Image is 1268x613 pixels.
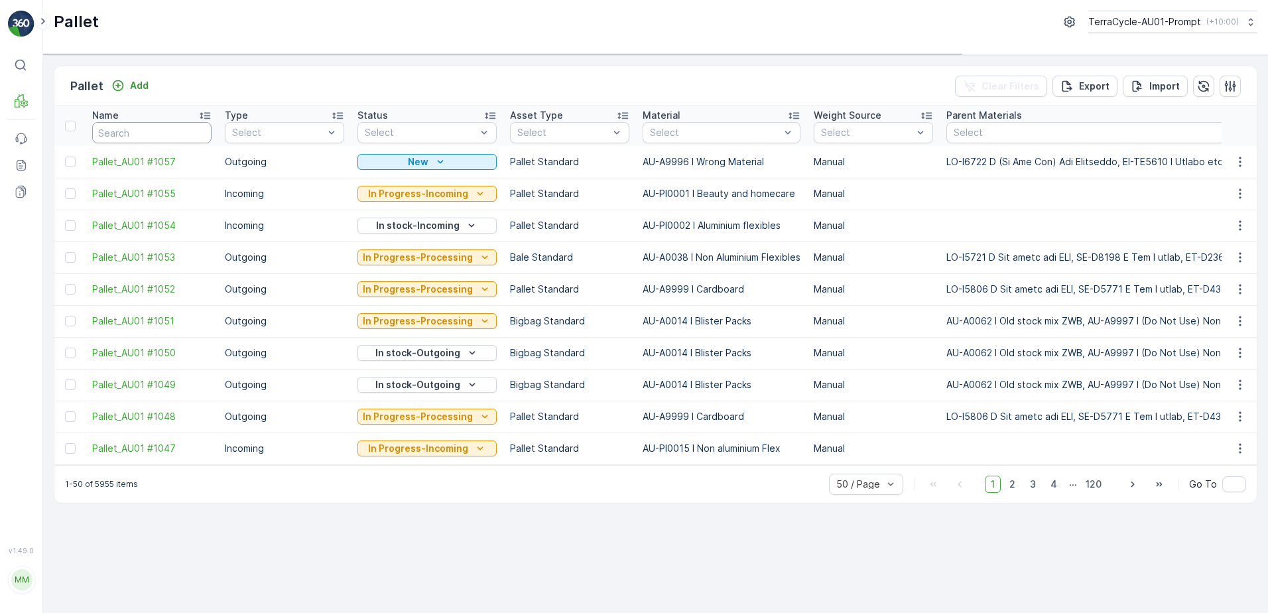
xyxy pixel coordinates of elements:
p: In Progress-Processing [363,410,473,423]
button: In Progress-Incoming [357,441,497,456]
a: Pallet_AU01 #1053 [92,251,212,264]
p: Status [357,109,388,122]
div: Toggle Row Selected [65,443,76,454]
div: Toggle Row Selected [65,379,76,390]
td: Manual [807,273,940,305]
div: Toggle Row Selected [65,411,76,422]
td: Manual [807,401,940,433]
span: 2 [1003,476,1021,493]
span: 1.18 kg [75,261,104,273]
p: Name [92,109,119,122]
td: AU-A9999 I Cardboard [636,401,807,433]
span: AU-PI0003 I Coffee capsules [82,283,217,295]
span: 0 kg [74,327,94,338]
span: Pallet_AU01 #1047 [92,442,212,455]
span: First Weight : [11,261,75,273]
div: Toggle Row Selected [65,157,76,167]
p: In stock-Incoming [376,219,460,232]
button: In Progress-Incoming [357,186,497,202]
td: Outgoing [218,337,351,369]
div: Toggle Row Selected [65,220,76,231]
td: Pallet Standard [503,433,636,464]
p: Clear Filters [982,80,1039,93]
a: Pallet_AU01 #1057 [92,155,212,169]
p: Select [650,126,780,139]
span: Material Type : [11,283,82,295]
div: Toggle Row Selected [65,284,76,295]
span: Pallet_AU01 #1051 [92,314,212,328]
button: In stock-Outgoing [357,377,497,393]
button: In stock-Outgoing [357,345,497,361]
span: Net Amount : [11,305,74,316]
p: ... [1069,476,1077,493]
td: AU-A0014 I Blister Packs [636,337,807,369]
button: Export [1052,76,1117,97]
td: Manual [807,210,940,241]
p: Import [1149,80,1180,93]
td: Pallet Standard [503,401,636,433]
p: Pallet [70,77,103,96]
p: Add [130,79,149,92]
p: In Progress-Processing [363,251,473,264]
div: Toggle Row Selected [65,188,76,199]
p: In Progress-Incoming [368,187,468,200]
button: In Progress-Processing [357,409,497,425]
td: Bigbag Standard [503,305,636,337]
td: AU-PI0015 I Non aluminium Flex [636,433,807,464]
a: Pallet_AU01 #1055 [92,187,212,200]
button: In Progress-Processing [357,281,497,297]
span: 4 [1045,476,1063,493]
button: Clear Filters [955,76,1047,97]
td: AU-A0038 I Non Aluminium Flexibles [636,241,807,273]
span: 1 [985,476,1001,493]
td: Pallet Standard [503,210,636,241]
td: Manual [807,369,940,401]
p: New [408,155,428,169]
td: Outgoing [218,146,351,178]
a: Pallet_AU01 #1048 [92,410,212,423]
td: Outgoing [218,369,351,401]
span: Last Weight : [11,327,74,338]
td: AU-A0014 I Blister Packs [636,305,807,337]
p: In stock-Outgoing [375,346,460,360]
p: Export [1079,80,1109,93]
td: Incoming [218,178,351,210]
span: 1.18 kg [74,305,103,316]
img: logo [8,11,34,37]
a: Pallet_AU01 #1050 [92,346,212,360]
button: New [357,154,497,170]
span: 1677807585254553G [44,218,142,229]
button: Add [106,78,154,94]
p: In Progress-Processing [363,283,473,296]
p: In stock-Outgoing [375,378,460,391]
p: In Progress-Incoming [368,442,468,455]
div: Toggle Row Selected [65,252,76,263]
p: Parent Materials [946,109,1022,122]
td: Manual [807,241,940,273]
button: TerraCycle-AU01-Prompt(+10:00) [1088,11,1257,33]
td: Manual [807,178,940,210]
td: Manual [807,305,940,337]
td: AU-A0014 I Blister Packs [636,369,807,401]
td: Outgoing [218,305,351,337]
div: Toggle Row Selected [65,348,76,358]
td: AU-PI0002 I Aluminium flexibles [636,210,807,241]
td: AU-A9996 I Wrong Material [636,146,807,178]
td: Pallet Standard [503,273,636,305]
td: Manual [807,146,940,178]
p: 1-50 of 5955 items [65,479,138,490]
p: Asset Type [510,109,563,122]
p: Material [643,109,680,122]
span: Name : [11,218,44,229]
a: Pallet_AU01 #1054 [92,219,212,232]
p: In Progress-Processing [363,314,473,328]
span: 3 [1024,476,1042,493]
input: Search [92,122,212,143]
button: In Progress-Processing [357,313,497,329]
a: Pallet_AU01 #1049 [92,378,212,391]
